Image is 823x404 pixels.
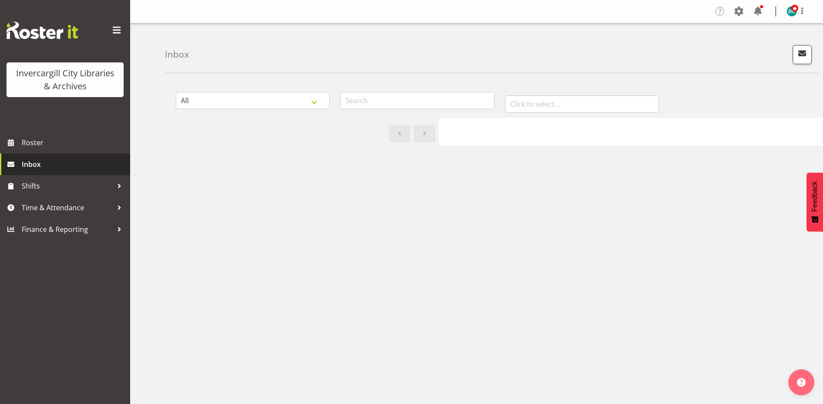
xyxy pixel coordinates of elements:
[340,92,494,109] input: Search
[414,125,436,142] a: Next page
[505,95,659,113] input: Click to select...
[15,67,115,93] div: Invercargill City Libraries & Archives
[22,179,113,192] span: Shifts
[787,6,797,16] img: donald-cunningham11616.jpg
[811,181,819,212] span: Feedback
[22,201,113,214] span: Time & Attendance
[807,173,823,231] button: Feedback - Show survey
[22,158,126,171] span: Inbox
[22,223,113,236] span: Finance & Reporting
[7,22,78,39] img: Rosterit website logo
[389,125,410,142] a: Previous page
[22,136,126,149] span: Roster
[165,49,189,59] h4: Inbox
[797,378,806,387] img: help-xxl-2.png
